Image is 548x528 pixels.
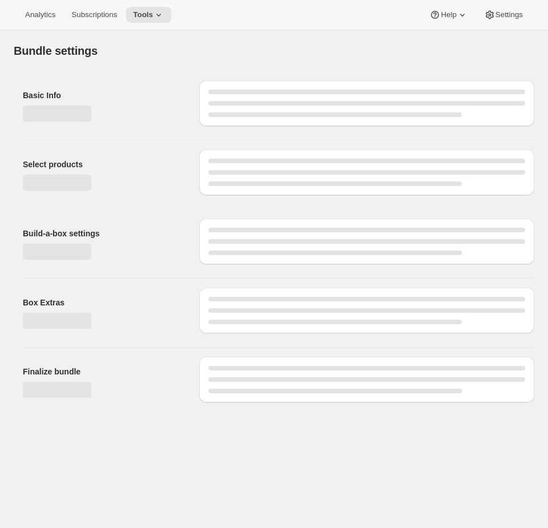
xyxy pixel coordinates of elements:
[23,228,181,239] h2: Build-a-box settings
[71,10,117,19] span: Subscriptions
[25,10,55,19] span: Analytics
[23,159,181,170] h2: Select products
[65,7,124,23] button: Subscriptions
[18,7,62,23] button: Analytics
[23,366,181,377] h2: Finalize bundle
[126,7,171,23] button: Tools
[23,297,181,308] h2: Box Extras
[422,7,474,23] button: Help
[23,90,181,101] h2: Basic Info
[441,10,456,19] span: Help
[133,10,153,19] span: Tools
[495,10,523,19] span: Settings
[477,7,530,23] button: Settings
[14,44,98,58] h1: Bundle settings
